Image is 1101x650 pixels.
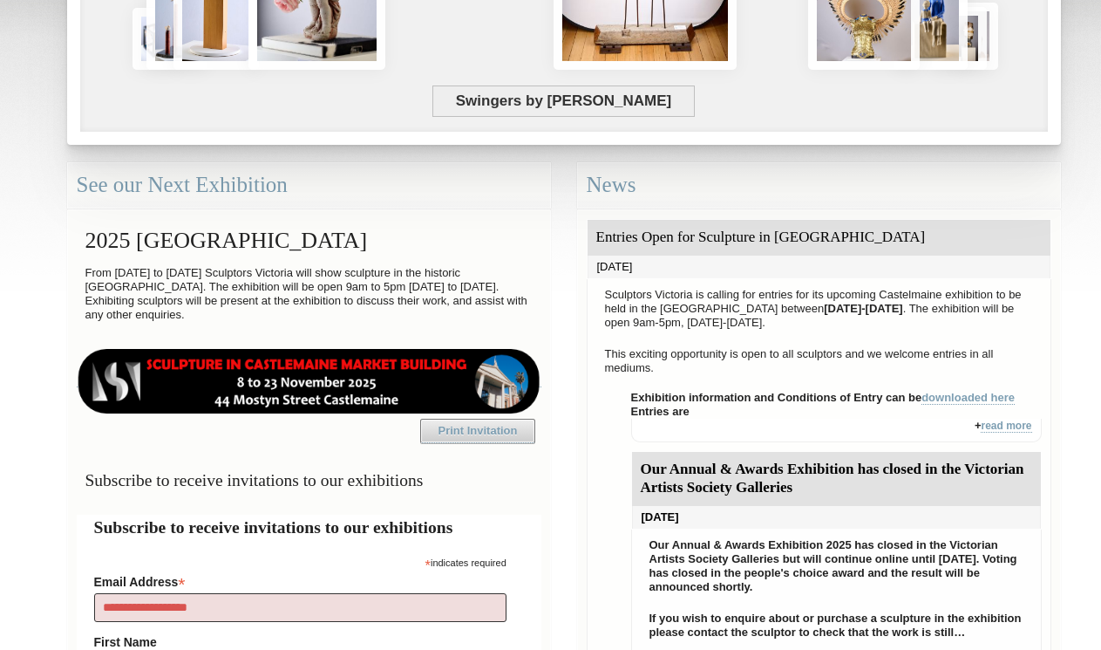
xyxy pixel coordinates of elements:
span: Swingers by [PERSON_NAME] [432,86,695,117]
div: See our Next Exhibition [67,162,551,209]
a: Print Invitation [420,419,535,443]
p: Our Annual & Awards Exhibition 2025 has closed in the Victorian Artists Society Galleries but wil... [641,534,1032,599]
p: This exciting opportunity is open to all sculptors and we welcome entries in all mediums. [596,343,1042,380]
div: + [631,419,1042,442]
strong: [DATE]-[DATE] [824,302,903,315]
div: indicates required [94,553,506,570]
div: Our Annual & Awards Exhibition has closed in the Victorian Artists Society Galleries [632,452,1041,506]
a: downloaded here [921,391,1015,405]
img: castlemaine-ldrbd25v2.png [77,349,541,414]
a: read more [981,420,1031,433]
strong: Exhibition information and Conditions of Entry can be [631,391,1016,405]
label: First Name [94,635,506,649]
label: Email Address [94,570,506,591]
p: From [DATE] to [DATE] Sculptors Victoria will show sculpture in the historic [GEOGRAPHIC_DATA]. T... [77,262,541,326]
img: The journey gone and the journey to come [955,3,998,70]
div: News [577,162,1061,209]
div: Entries Open for Sculpture in [GEOGRAPHIC_DATA] [588,220,1050,256]
h3: Subscribe to receive invitations to our exhibitions [77,463,541,497]
div: [DATE] [632,506,1041,529]
p: If you wish to enquire about or purchase a sculpture in the exhibition please contact the sculpto... [641,607,1032,644]
p: Sculptors Victoria is calling for entries for its upcoming Castelmaine exhibition to be held in t... [596,284,1042,334]
h2: 2025 [GEOGRAPHIC_DATA] [77,219,541,262]
div: [DATE] [588,256,1050,278]
h2: Subscribe to receive invitations to our exhibitions [94,515,524,540]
